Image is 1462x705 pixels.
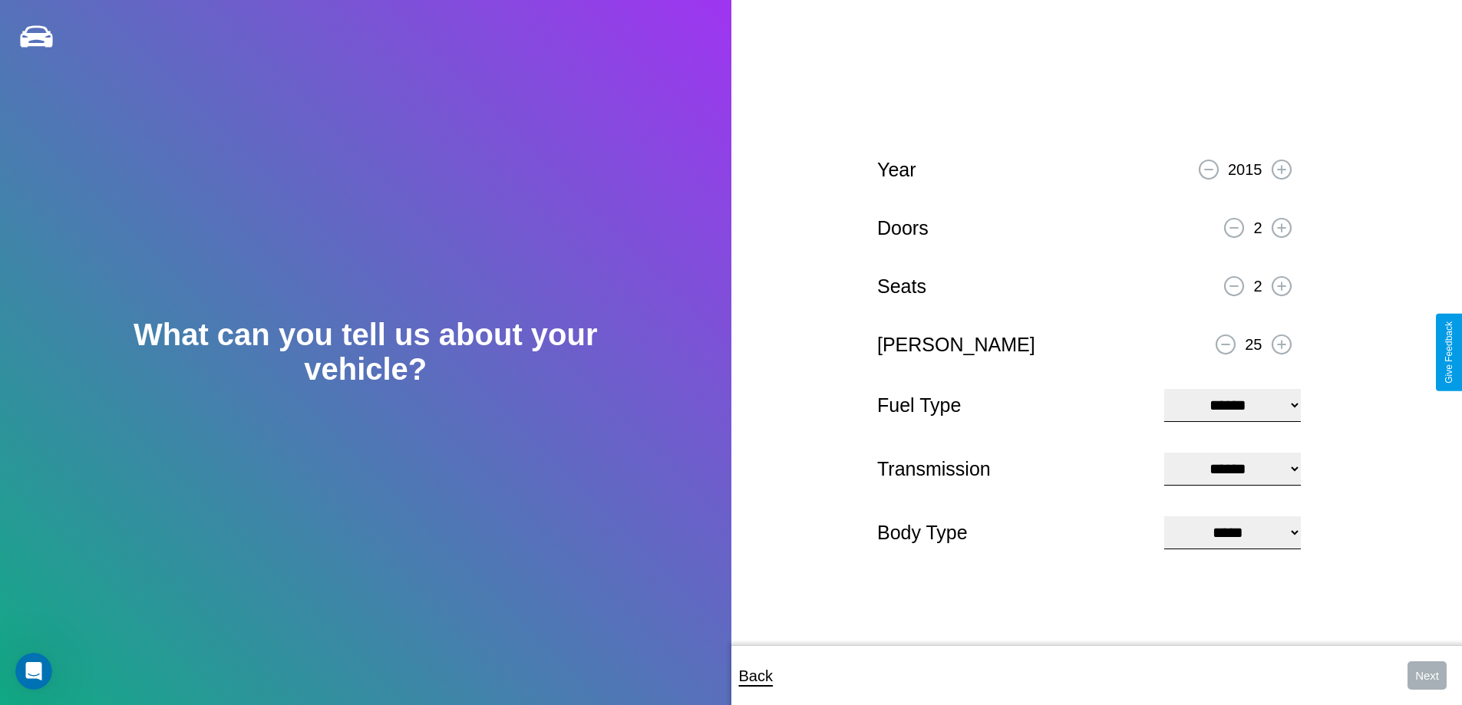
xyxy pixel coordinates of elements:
[1228,156,1262,183] p: 2015
[1444,321,1454,384] div: Give Feedback
[877,269,926,304] p: Seats
[1253,272,1262,300] p: 2
[1245,331,1262,358] p: 25
[877,516,1149,550] p: Body Type
[877,388,1149,423] p: Fuel Type
[877,153,916,187] p: Year
[877,452,1149,486] p: Transmission
[739,662,773,690] p: Back
[1408,661,1447,690] button: Next
[15,653,52,690] iframe: Intercom live chat
[877,211,929,245] p: Doors
[1253,214,1262,242] p: 2
[877,328,1035,362] p: [PERSON_NAME]
[73,318,658,387] h2: What can you tell us about your vehicle?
